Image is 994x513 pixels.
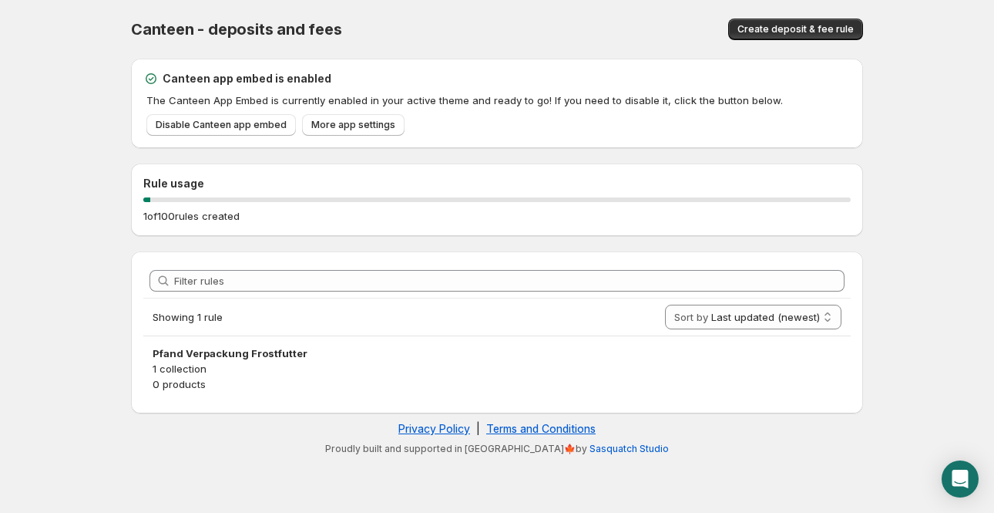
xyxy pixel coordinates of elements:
[728,19,863,40] button: Create deposit & fee rule
[153,376,841,392] p: 0 products
[156,119,287,131] span: Disable Canteen app embed
[143,208,240,224] p: 1 of 100 rules created
[153,346,841,361] h3: Pfand Verpackung Frostfutter
[131,20,342,39] span: Canteen - deposits and fees
[942,461,979,498] div: Open Intercom Messenger
[589,443,669,454] a: Sasquatch Studio
[153,361,841,376] p: 1 collection
[153,311,223,323] span: Showing 1 rule
[163,71,331,86] h2: Canteen app embed is enabled
[486,422,596,435] a: Terms and Conditions
[174,270,845,292] input: Filter rules
[311,119,395,131] span: More app settings
[146,114,296,136] a: Disable Canteen app embed
[143,176,851,191] h2: Rule usage
[398,422,470,435] a: Privacy Policy
[139,443,855,455] p: Proudly built and supported in [GEOGRAPHIC_DATA]🍁by
[302,114,405,136] a: More app settings
[737,23,854,35] span: Create deposit & fee rule
[146,93,851,108] p: The Canteen App Embed is currently enabled in your active theme and ready to go! If you need to d...
[476,422,480,435] span: |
